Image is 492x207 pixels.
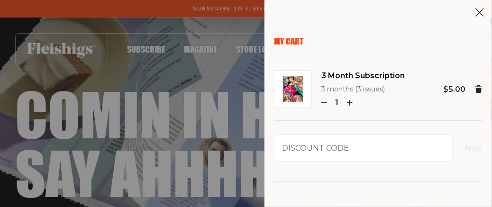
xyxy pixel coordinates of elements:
[274,135,453,162] input: Discount code
[464,143,483,154] button: Apply
[274,36,483,46] p: My Cart
[443,83,465,96] p: $5.00
[321,70,405,82] a: 3 Month Subscription
[283,76,303,102] img: Annual Subscription Image
[321,84,405,95] p: 3 months (3 issues)
[331,97,343,109] p: 1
